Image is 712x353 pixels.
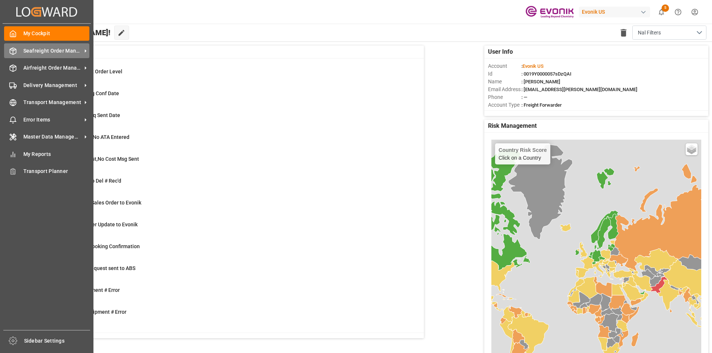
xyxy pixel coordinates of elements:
span: : Freight Forwarder [521,102,562,108]
a: 45ABS: Missing Booking ConfirmationShipment [38,243,415,258]
span: : [PERSON_NAME] [521,79,560,84]
span: Master Data Management [23,133,82,141]
a: 23ETD>3 Days Past,No Cost Msg SentShipment [38,155,415,171]
button: open menu [632,26,706,40]
span: Name [488,78,521,86]
button: Help Center [670,4,686,20]
a: 1Pending Bkg Request sent to ABSShipment [38,264,415,280]
span: Email Address [488,86,521,93]
a: 7ETA > 10 Days , No ATA EnteredShipment [38,133,415,149]
span: : 0019Y0000057sDzQAI [521,71,571,77]
span: Transport Management [23,99,82,106]
span: Error on Initial Sales Order to Evonik [57,200,141,206]
div: Click on a Country [499,147,547,161]
a: 1Main-Leg Shipment # ErrorShipment [38,286,415,302]
span: Seafreight Order Management [23,47,82,55]
span: My Cockpit [23,30,90,37]
a: Transport Planner [4,164,89,179]
button: show 5 new notifications [653,4,670,20]
span: : [521,63,544,69]
span: Delivery Management [23,81,82,89]
a: 0MOT Missing at Order LevelSales Order-IVPO [38,68,415,83]
span: ETD>3 Days Past,No Cost Msg Sent [57,156,139,162]
span: Transport Planner [23,167,90,175]
span: ABS: Missing Booking Confirmation [57,243,140,249]
span: Pending Bkg Request sent to ABS [57,265,135,271]
a: 0Error Sales Order Update to EvonikShipment [38,221,415,236]
span: Account Type [488,101,521,109]
a: 7ETD < 3 Days,No Del # Rec'dShipment [38,177,415,193]
a: My Reports [4,147,89,161]
span: Error Items [23,116,82,124]
span: Id [488,70,521,78]
span: Account [488,62,521,70]
span: Evonik US [523,63,544,69]
a: 1TU : Pre-Leg Shipment # ErrorTransport Unit [38,308,415,324]
a: 7ABS: No Bkg Req Sent DateShipment [38,111,415,127]
span: Sidebar Settings [24,337,90,345]
span: : [EMAIL_ADDRESS][PERSON_NAME][DOMAIN_NAME] [521,87,637,92]
span: Airfreight Order Management [23,64,82,72]
button: Evonik US [579,5,653,19]
span: Risk Management [488,121,537,130]
span: User Info [488,47,513,56]
img: Evonik-brand-mark-Deep-Purple-RGB.jpeg_1700498283.jpeg [525,6,574,19]
h4: Country Risk Score [499,147,547,153]
span: Error Sales Order Update to Evonik [57,222,138,227]
span: My Reports [23,150,90,158]
div: Evonik US [579,7,650,17]
span: 5 [662,4,669,12]
span: Hello [PERSON_NAME]! [31,26,111,40]
span: Nal Filters [638,29,661,37]
a: 24ABS: No Init Bkg Conf DateShipment [38,90,415,105]
span: : — [521,94,527,100]
a: 0Error on Initial Sales Order to EvonikShipment [38,199,415,214]
a: Layers [686,143,698,155]
span: Phone [488,93,521,101]
a: My Cockpit [4,26,89,41]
